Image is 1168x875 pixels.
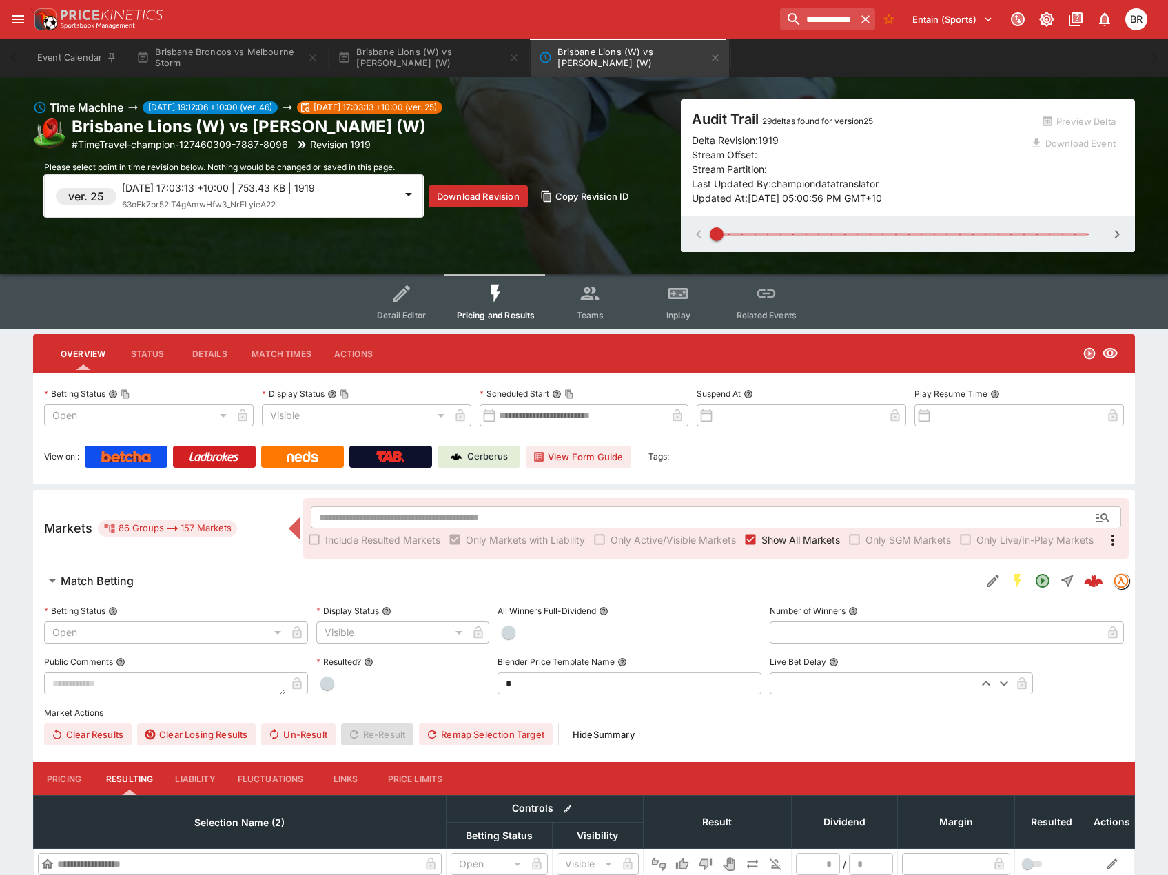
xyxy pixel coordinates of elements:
[108,389,118,399] button: Betting StatusCopy To Clipboard
[526,446,631,468] button: View Form Guide
[761,533,840,547] span: Show All Markets
[829,657,839,667] button: Live Bet Delay
[577,310,604,320] span: Teams
[322,337,385,370] button: Actions
[981,568,1005,593] button: Edit Detail
[770,605,846,617] p: Number of Winners
[262,404,449,426] div: Visible
[6,7,30,32] button: open drawer
[564,389,574,399] button: Copy To Clipboard
[137,723,256,745] button: Clear Losing Results
[648,446,669,468] label: Tags:
[116,657,125,667] button: Public Comments
[1114,573,1129,588] img: tradingmodel
[308,101,442,114] span: [DATE] 17:03:13 +10:00 (ver. 25)
[1084,571,1103,590] div: 8bf042b9-b6c7-411d-805f-f8d483c35009
[1034,7,1059,32] button: Toggle light/dark mode
[30,6,58,33] img: PriceKinetics Logo
[498,656,615,668] p: Blender Price Template Name
[189,451,239,462] img: Ladbrokes
[33,117,66,150] img: australian_rules.png
[780,8,856,30] input: search
[1090,505,1115,530] button: Open
[737,310,797,320] span: Related Events
[692,110,1023,128] h4: Audit Trail
[599,606,608,616] button: All Winners Full-Dividend
[848,606,858,616] button: Number of Winners
[617,657,627,667] button: Blender Price Template Name
[976,533,1094,547] span: Only Live/In-Play Markets
[377,762,454,795] button: Price Limits
[666,310,690,320] span: Inplay
[643,796,791,849] th: Result
[419,723,553,745] button: Remap Selection Target
[1080,567,1107,595] a: 8bf042b9-b6c7-411d-805f-f8d483c35009
[61,23,135,29] img: Sportsbook Management
[103,520,232,537] div: 86 Groups 157 Markets
[122,199,276,209] span: 63oEk7br52lT4gAmwHfw3_NrFLyieA22
[564,723,643,745] button: HideSummary
[316,621,467,644] div: Visible
[377,310,426,320] span: Detail Editor
[451,451,462,462] img: Cerberus
[741,853,764,875] button: Push
[227,762,315,795] button: Fluctuations
[533,185,637,207] button: Copy Revision ID
[261,723,335,745] button: Un-Result
[451,853,526,875] div: Open
[262,388,325,400] p: Display Status
[108,606,118,616] button: Betting Status
[325,533,440,547] span: Include Resulted Markets
[1089,796,1135,849] th: Actions
[316,656,361,668] p: Resulted?
[562,827,633,844] span: Visibility
[44,621,286,644] div: Open
[480,388,549,400] p: Scheduled Start
[611,533,736,547] span: Only Active/Visible Markets
[1084,571,1103,590] img: logo-cerberus--red.svg
[552,389,562,399] button: Scheduled StartCopy To Clipboard
[1102,345,1118,362] svg: Visible
[1005,7,1030,32] button: Connected to PK
[429,185,528,207] button: Download Revision
[44,520,92,536] h5: Markets
[72,137,288,152] p: Copy To Clipboard
[179,814,300,831] span: Selection Name (2)
[1005,568,1030,593] button: SGM Enabled
[467,450,508,464] p: Cerberus
[44,723,132,745] button: Clear Results
[68,188,104,205] h6: ver. 25
[44,446,79,468] label: View on :
[340,389,349,399] button: Copy To Clipboard
[310,137,371,152] p: Revision 1919
[50,99,123,116] h6: Time Machine
[95,762,164,795] button: Resulting
[1113,573,1129,589] div: tradingmodel
[72,116,426,137] h2: Copy To Clipboard
[376,451,405,462] img: TabNZ
[29,39,125,77] button: Event Calendar
[914,388,987,400] p: Play Resume Time
[1055,568,1080,593] button: Straight
[791,796,897,849] th: Dividend
[44,703,1124,723] label: Market Actions
[1105,532,1121,548] svg: More
[451,827,548,844] span: Betting Status
[843,857,846,872] div: /
[44,404,232,426] div: Open
[122,181,395,195] p: [DATE] 17:03:13 +10:00 | 753.43 KB | 1919
[559,800,577,818] button: Bulk edit
[358,274,811,329] div: Event type filters
[692,147,1023,205] p: Stream Offset: Stream Partition: Last Updated By: championdatatranslator Updated At: [DATE] 05:00...
[61,574,134,588] h6: Match Betting
[143,101,278,114] span: [DATE] 19:12:06 +10:00 (ver. 46)
[1030,568,1055,593] button: Open
[61,10,163,20] img: PriceKinetics
[865,533,951,547] span: Only SGM Markets
[33,567,981,595] button: Match Betting
[128,39,327,77] button: Brisbane Broncos vs Melbourne Storm
[44,162,395,172] span: Please select point in time revision below. Nothing would be changed or saved in this page.
[904,8,1001,30] button: Select Tenant
[121,389,130,399] button: Copy To Clipboard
